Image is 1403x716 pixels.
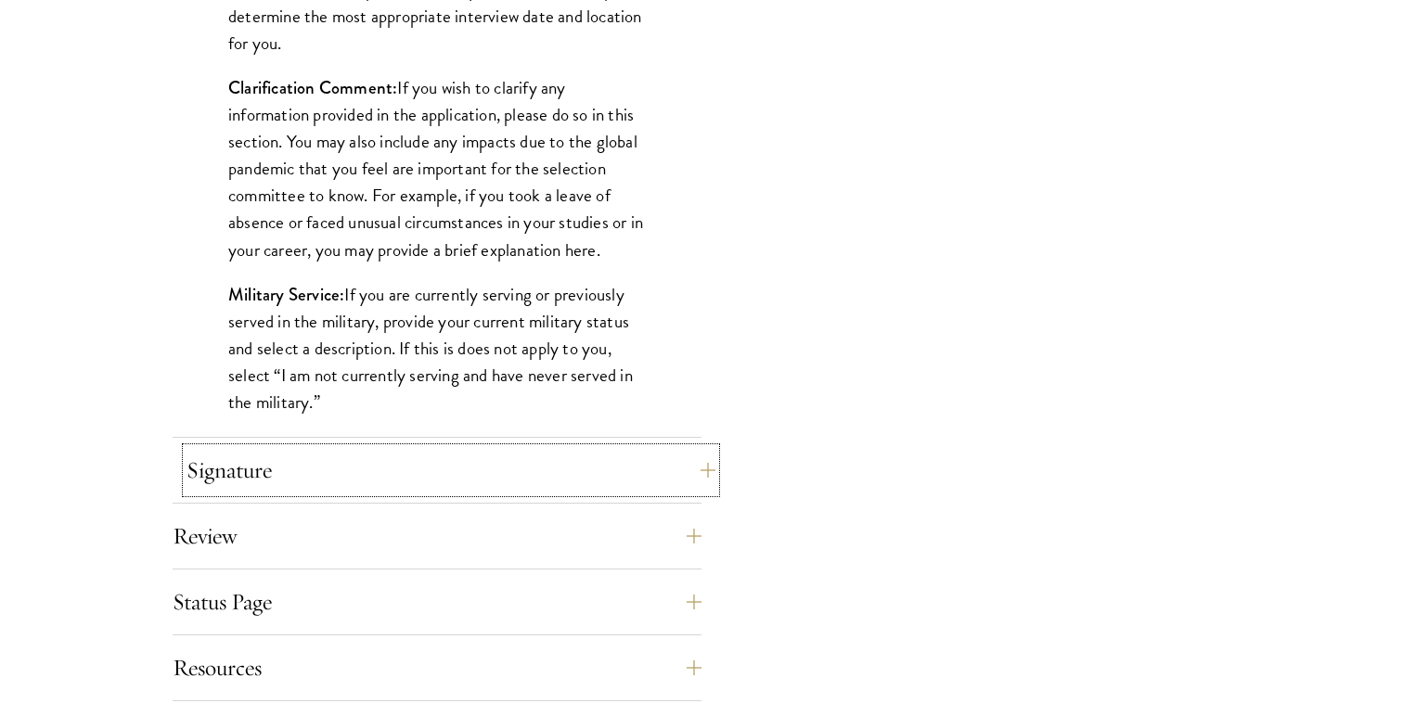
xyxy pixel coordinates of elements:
button: Signature [187,448,715,492]
strong: Clarification Comment: [228,75,397,100]
button: Review [173,514,701,558]
p: If you are currently serving or previously served in the military, provide your current military ... [228,281,646,416]
button: Resources [173,646,701,690]
strong: Military Service: [228,282,344,307]
p: If you wish to clarify any information provided in the application, please do so in this section.... [228,74,646,262]
button: Status Page [173,580,701,624]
